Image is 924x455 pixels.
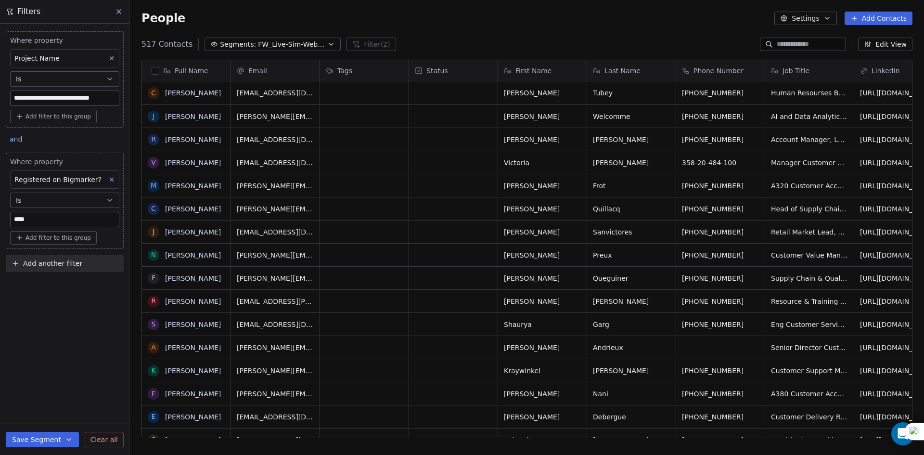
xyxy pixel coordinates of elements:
span: [PHONE_NUMBER] [682,297,759,306]
div: R [151,134,156,144]
span: Job Title [783,66,809,76]
span: Sebastien [504,435,581,445]
span: [PERSON_NAME] [504,273,581,283]
div: K [151,365,155,376]
span: [EMAIL_ADDRESS][DOMAIN_NAME] [237,158,314,168]
a: [PERSON_NAME] [165,251,221,259]
div: Tags [320,60,409,81]
div: grid [142,81,231,438]
div: Email [231,60,320,81]
span: Last Name [604,66,641,76]
span: Account Manager, Large Customer Sales - Compare & Cover Insurance [771,135,848,144]
span: [PHONE_NUMBER] [682,412,759,422]
span: LinkedIn [872,66,900,76]
a: [PERSON_NAME] [165,228,221,236]
span: Resource & Training Manager Customer Line SA Family [771,297,848,306]
div: Phone Number [676,60,765,81]
span: Customer Support Manager / EC225 Task Force [771,366,848,376]
div: N [151,250,156,260]
span: [PERSON_NAME] [593,297,670,306]
span: Senior Director Customer Experience & Strategic Initiatives [771,343,848,352]
div: S [152,319,156,329]
span: [PHONE_NUMBER] [682,181,759,191]
button: Settings [774,12,836,25]
span: Frot [593,181,670,191]
span: Human Resourses Business Partner for Customer Services & Programmes for Airbus Uk [771,88,848,98]
span: Head of Supply Chain, Logistics & Coordination for Widebody Customer Line [771,204,848,214]
span: Shaurya [504,320,581,329]
span: [EMAIL_ADDRESS][DOMAIN_NAME] [237,320,314,329]
span: Victoria [504,158,581,168]
span: [PERSON_NAME] [504,250,581,260]
span: [PHONE_NUMBER] [682,250,759,260]
div: J [153,111,154,121]
span: [PERSON_NAME][EMAIL_ADDRESS][DOMAIN_NAME] [237,112,314,121]
a: [PERSON_NAME] [165,159,221,167]
span: Manager Customer Service Cvscl Quote & Order Management [GEOGRAPHIC_DATA] & Benelux [771,158,848,168]
span: Supply Chain & Quality Manager - Airbus Customer Services [771,273,848,283]
span: [PERSON_NAME] [593,366,670,376]
span: [PERSON_NAME][EMAIL_ADDRESS][PERSON_NAME][DOMAIN_NAME] [237,366,314,376]
span: FAL (Final Assembly Line) Customer Manager [771,435,848,445]
a: [PERSON_NAME] [165,113,221,120]
div: Open Intercom Messenger [891,422,914,445]
span: [PERSON_NAME] [593,435,670,445]
span: [PERSON_NAME][EMAIL_ADDRESS][DOMAIN_NAME] [237,250,314,260]
span: [PERSON_NAME] [504,297,581,306]
a: [PERSON_NAME] [165,182,221,190]
a: [PERSON_NAME] [165,205,221,213]
div: C [151,88,156,98]
button: Edit View [858,38,912,51]
span: Quillacq [593,204,670,214]
span: [PERSON_NAME] [504,112,581,121]
span: [PERSON_NAME] [593,135,670,144]
span: Status [426,66,448,76]
span: [PHONE_NUMBER] [682,389,759,399]
span: 358-20-484-100 [682,158,759,168]
span: Queguiner [593,273,670,283]
div: First Name [498,60,587,81]
span: AI and Data Analytics Deployment Manager, Customer Affairs - Airbus Commercial [771,112,848,121]
span: [PERSON_NAME] [504,88,581,98]
span: [PERSON_NAME] [504,412,581,422]
span: [PHONE_NUMBER] [682,135,759,144]
a: [PERSON_NAME] [165,321,221,328]
span: [PHONE_NUMBER] [682,112,759,121]
span: [PHONE_NUMBER] [682,273,759,283]
span: [PERSON_NAME] [504,204,581,214]
span: First Name [515,66,552,76]
div: F [152,273,155,283]
span: Customer Value Management Program Manager - Data & AI [771,250,848,260]
span: Eng Customer Services: Performance Manager | Data Analyst [771,320,848,329]
span: Segments: [220,39,256,50]
span: [PERSON_NAME][EMAIL_ADDRESS][DOMAIN_NAME] [237,389,314,399]
div: S [152,435,156,445]
a: [PERSON_NAME] [165,89,221,97]
button: Add Contacts [845,12,912,25]
div: R [151,296,156,306]
span: A380 Customer Acceptance and Delivery Manager ( LFCM) [771,389,848,399]
span: [PHONE_NUMBER] [682,320,759,329]
button: Filter(2) [346,38,396,51]
span: Nani [593,389,670,399]
div: V [151,157,156,168]
span: [PHONE_NUMBER] [682,366,759,376]
span: Garg [593,320,670,329]
span: Sanvictores [593,227,670,237]
a: [PERSON_NAME] [165,367,221,375]
span: [PERSON_NAME][EMAIL_ADDRESS][PERSON_NAME][DOMAIN_NAME] [237,343,314,352]
span: A320 Customer Acceptance & Delivery Managers Group Leader - Team 3 [771,181,848,191]
span: [PHONE_NUMBER] [682,227,759,237]
span: Email [248,66,267,76]
span: Debergue [593,412,670,422]
span: 517 Contacts [141,39,192,50]
div: E [152,412,156,422]
span: [PERSON_NAME][EMAIL_ADDRESS][DOMAIN_NAME] [237,273,314,283]
span: Customer Delivery Relations Manager / Communications Officer [771,412,848,422]
span: Phone Number [693,66,744,76]
span: Full Name [175,66,208,76]
a: [PERSON_NAME] [165,413,221,421]
span: [PHONE_NUMBER] [682,204,759,214]
a: [PERSON_NAME] [165,344,221,351]
span: [EMAIL_ADDRESS][DOMAIN_NAME] [237,412,314,422]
